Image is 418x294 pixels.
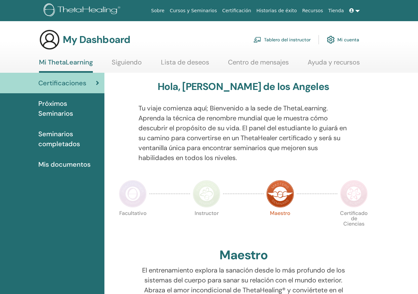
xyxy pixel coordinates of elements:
[219,5,254,17] a: Certificación
[340,180,368,208] img: Certificate of Science
[39,29,60,50] img: generic-user-icon.jpg
[38,99,99,118] span: Próximos Seminarios
[39,58,93,73] a: Mi ThetaLearning
[228,58,289,71] a: Centro de mensajes
[119,211,147,238] p: Facultativo
[253,37,261,43] img: chalkboard-teacher.svg
[340,211,368,238] p: Certificado de Ciencias
[119,180,147,208] img: Practitioner
[308,58,360,71] a: Ayuda y recursos
[254,5,299,17] a: Historias de éxito
[299,5,325,17] a: Recursos
[167,5,220,17] a: Cursos y Seminarios
[193,180,220,208] img: Instructor
[327,32,359,47] a: Mi cuenta
[38,78,86,88] span: Certificaciones
[326,5,347,17] a: Tienda
[253,32,311,47] a: Tablero del instructor
[38,159,91,169] span: Mis documentos
[138,103,349,163] p: Tu viaje comienza aquí; Bienvenido a la sede de ThetaLearning. Aprenda la técnica de renombre mun...
[327,34,335,45] img: cog.svg
[219,248,268,263] h2: Maestro
[158,81,329,93] h3: Hola, [PERSON_NAME] de los Angeles
[44,3,123,18] img: logo.png
[193,211,220,238] p: Instructor
[148,5,167,17] a: Sobre
[266,180,294,208] img: Master
[112,58,142,71] a: Siguiendo
[266,211,294,238] p: Maestro
[161,58,209,71] a: Lista de deseos
[63,34,130,46] h3: My Dashboard
[38,129,99,149] span: Seminarios completados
